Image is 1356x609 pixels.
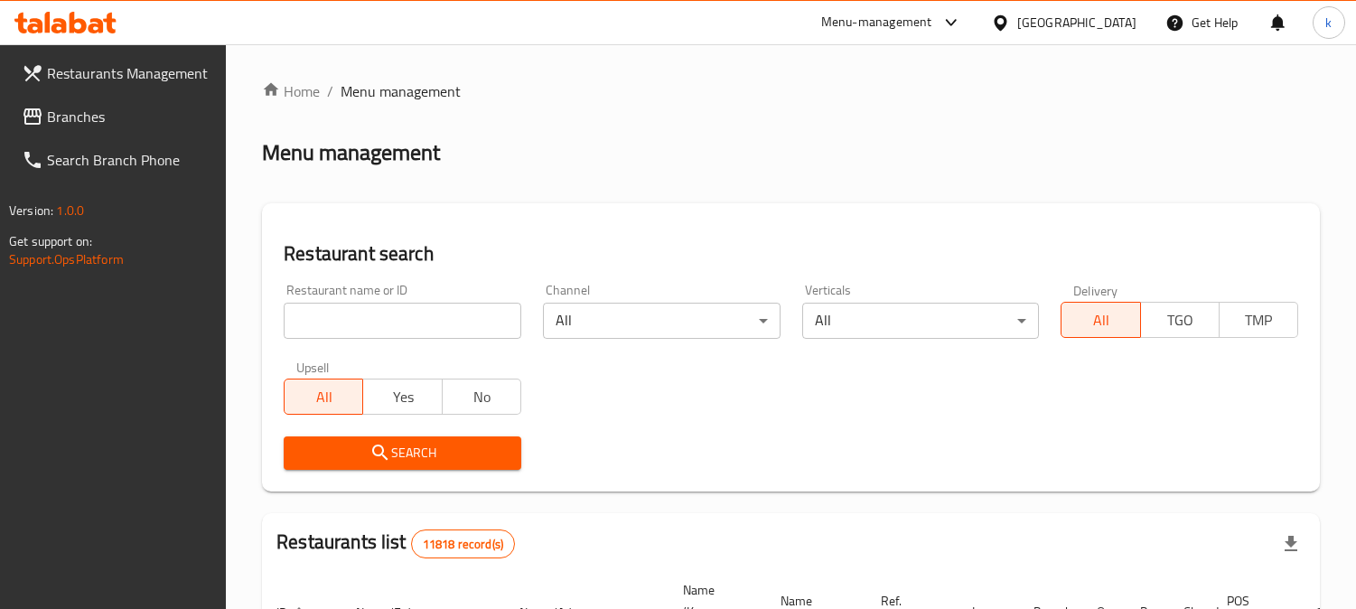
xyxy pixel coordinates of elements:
span: Get support on: [9,230,92,253]
button: No [442,379,521,415]
div: [GEOGRAPHIC_DATA] [1017,13,1136,33]
button: Search [284,436,521,470]
a: Support.OpsPlatform [9,248,124,271]
span: Search Branch Phone [47,149,212,171]
span: All [1069,307,1133,333]
button: TGO [1140,302,1220,338]
a: Restaurants Management [7,52,227,95]
a: Branches [7,95,227,138]
h2: Restaurants list [276,529,515,558]
button: TMP [1219,302,1298,338]
span: Branches [47,106,212,127]
span: All [292,384,356,410]
nav: breadcrumb [262,80,1320,102]
span: Search [298,442,507,464]
span: 1.0.0 [56,199,84,222]
div: All [802,303,1040,339]
a: Home [262,80,320,102]
span: TMP [1227,307,1291,333]
span: k [1325,13,1332,33]
span: No [450,384,514,410]
div: Export file [1269,522,1313,566]
div: Total records count [411,529,515,558]
button: All [1061,302,1140,338]
span: 11818 record(s) [412,536,514,553]
span: Restaurants Management [47,62,212,84]
span: Version: [9,199,53,222]
label: Upsell [296,361,330,373]
button: Yes [362,379,442,415]
label: Delivery [1073,284,1118,296]
div: Menu-management [821,12,932,33]
li: / [327,80,333,102]
h2: Restaurant search [284,240,1298,267]
span: Yes [370,384,435,410]
input: Search for restaurant name or ID.. [284,303,521,339]
button: All [284,379,363,415]
span: Menu management [341,80,461,102]
span: TGO [1148,307,1212,333]
h2: Menu management [262,138,440,167]
div: All [543,303,781,339]
a: Search Branch Phone [7,138,227,182]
